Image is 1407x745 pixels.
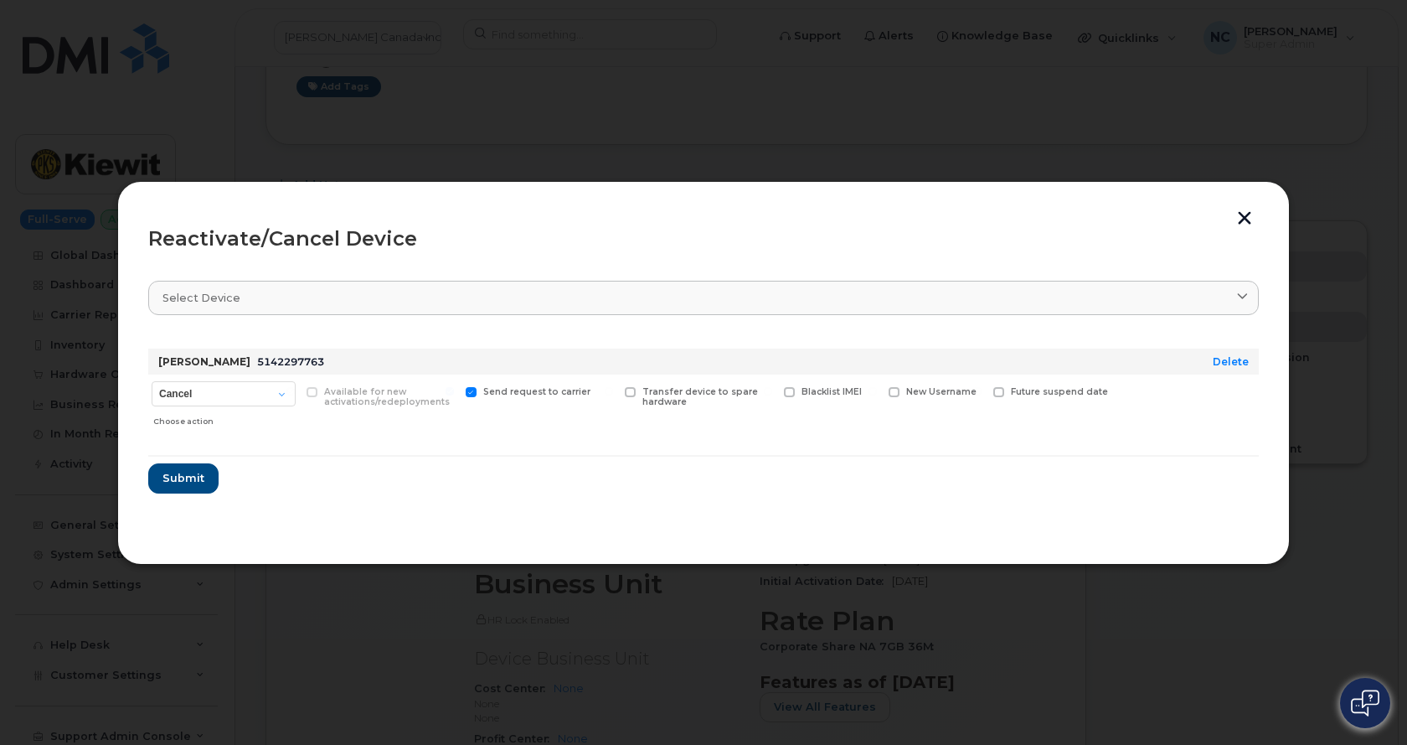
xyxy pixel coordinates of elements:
strong: [PERSON_NAME] [158,355,250,368]
span: 5142297763 [257,355,324,368]
input: Future suspend date [973,387,982,396]
span: Send request to carrier [483,386,590,397]
div: Choose action [153,408,296,428]
input: Available for new activations/redeployments [286,387,295,396]
span: Future suspend date [1011,386,1108,397]
input: Blacklist IMEI [764,387,772,396]
input: Transfer device to spare hardware [605,387,613,396]
span: Select device [162,290,240,306]
span: New Username [906,386,977,397]
input: Send request to carrier [446,387,454,396]
input: New Username [868,387,877,396]
div: Reactivate/Cancel Device [148,229,1259,249]
span: Blacklist IMEI [801,386,862,397]
span: Transfer device to spare hardware [642,386,758,408]
span: Available for new activations/redeployments [324,386,450,408]
a: Delete [1213,355,1249,368]
img: Open chat [1351,690,1379,717]
a: Select device [148,281,1259,315]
